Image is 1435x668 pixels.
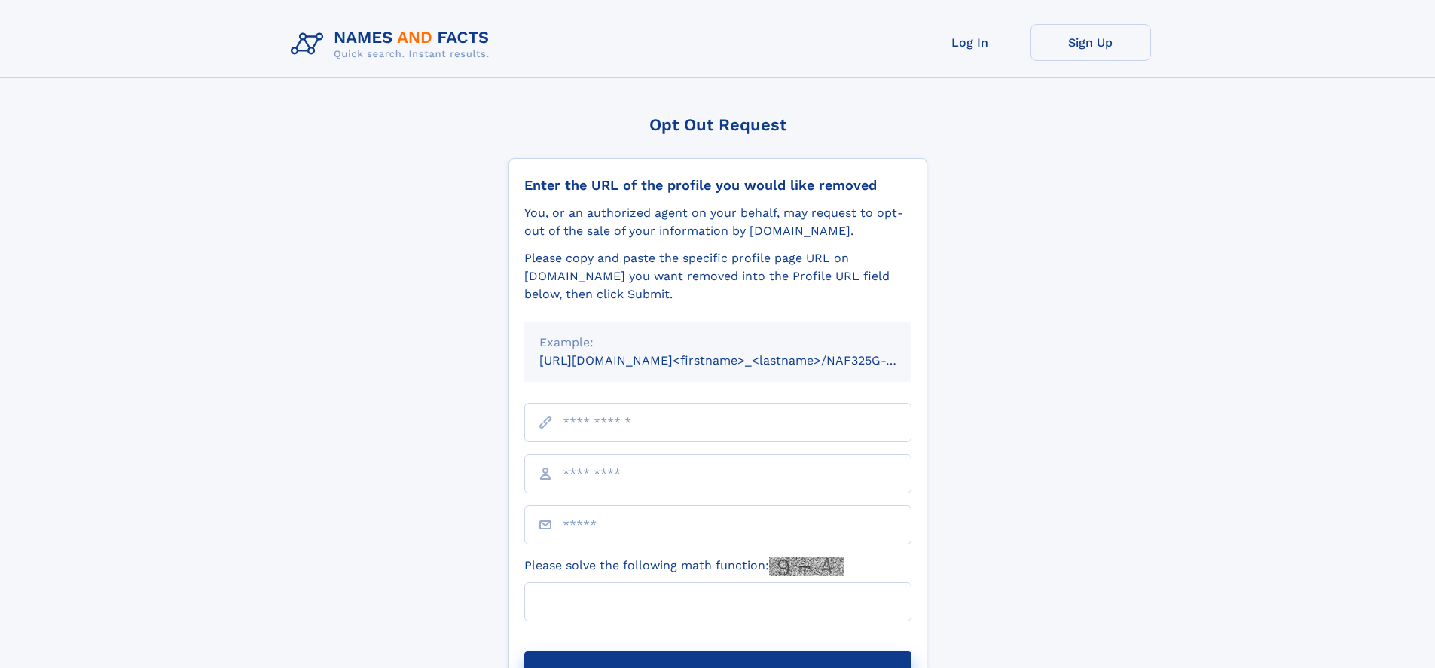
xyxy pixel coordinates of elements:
[539,334,896,352] div: Example:
[524,249,911,303] div: Please copy and paste the specific profile page URL on [DOMAIN_NAME] you want removed into the Pr...
[524,204,911,240] div: You, or an authorized agent on your behalf, may request to opt-out of the sale of your informatio...
[910,24,1030,61] a: Log In
[508,115,927,134] div: Opt Out Request
[524,557,844,576] label: Please solve the following math function:
[285,24,502,65] img: Logo Names and Facts
[539,353,940,368] small: [URL][DOMAIN_NAME]<firstname>_<lastname>/NAF325G-xxxxxxxx
[1030,24,1151,61] a: Sign Up
[524,177,911,194] div: Enter the URL of the profile you would like removed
